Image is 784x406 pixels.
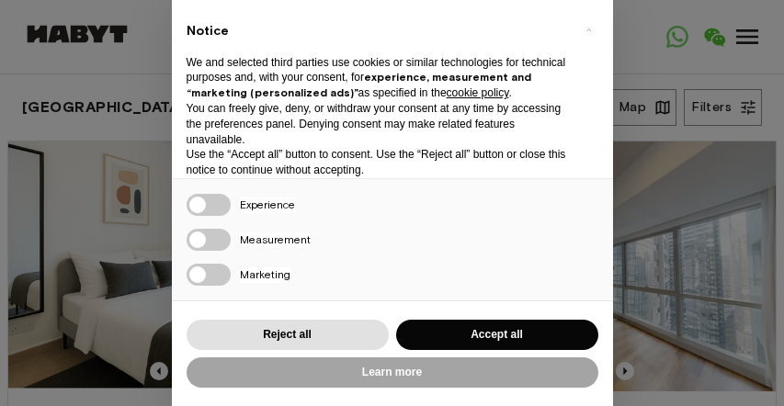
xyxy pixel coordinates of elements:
p: We and selected third parties use cookies or similar technologies for technical purposes and, wit... [187,55,569,101]
h2: Notice [187,22,569,40]
p: Use the “Accept all” button to consent. Use the “Reject all” button or close this notice to conti... [187,147,569,178]
button: Reject all [187,320,389,350]
a: cookie policy [447,86,509,99]
span: × [585,18,592,40]
button: Accept all [396,320,598,350]
span: Marketing [240,267,290,283]
span: Measurement [240,232,311,248]
button: Learn more [187,357,598,388]
strong: experience, measurement and “marketing (personalized ads)” [187,70,531,99]
p: You can freely give, deny, or withdraw your consent at any time by accessing the preferences pane... [187,101,569,147]
span: Experience [240,197,295,213]
button: Close this notice [574,15,604,44]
